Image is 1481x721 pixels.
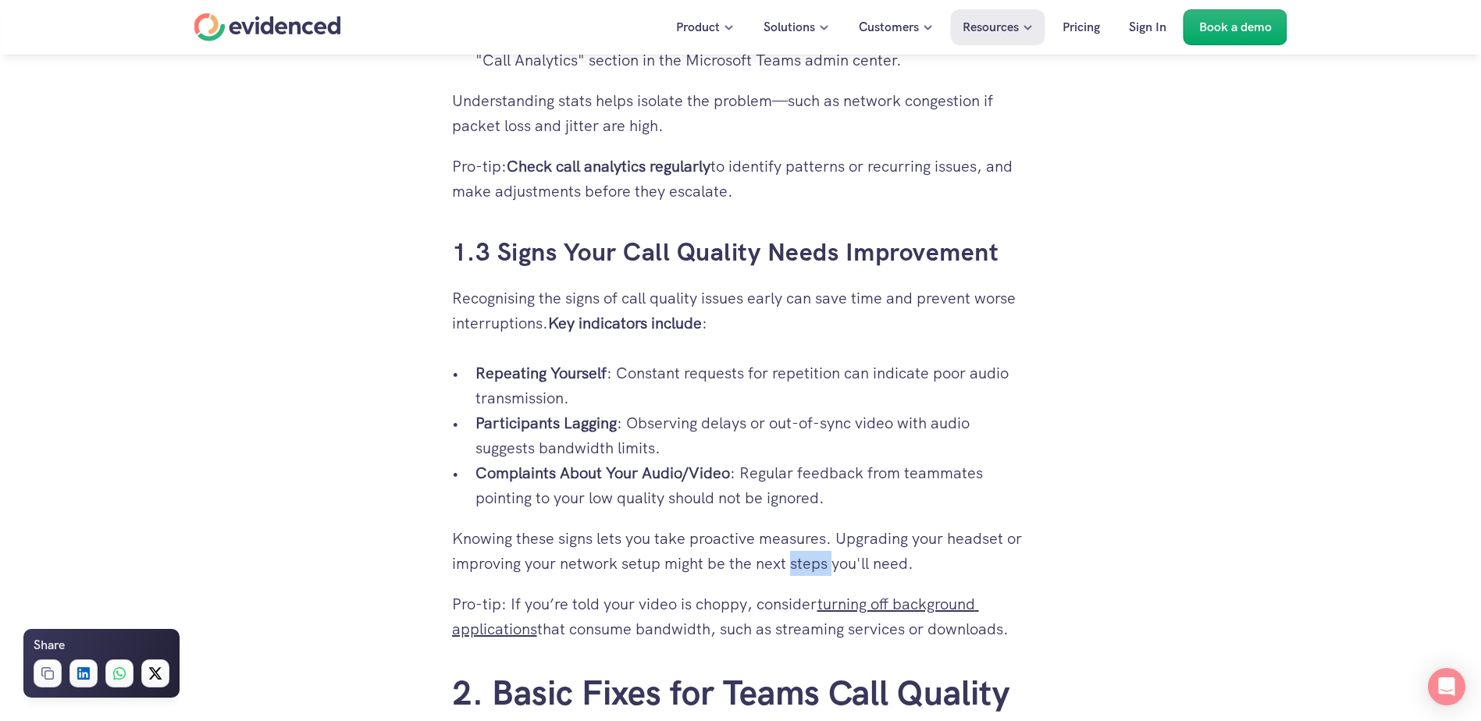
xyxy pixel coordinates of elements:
a: 1.3 Signs Your Call Quality Needs Improvement [452,236,999,268]
strong: Participants Lagging [475,413,617,433]
h6: Share [34,635,65,655]
strong: Repeating Yourself [475,363,607,383]
a: Sign In [1117,9,1178,45]
p: Customers [859,17,919,37]
a: turning off background applications [452,594,979,639]
p: Sign In [1129,17,1166,37]
p: Pro-tip: to identify patterns or recurring issues, and make adjustments before they escalate. [452,154,1030,204]
p: : Regular feedback from teammates pointing to your low quality should not be ignored. [475,460,1030,510]
strong: Complaints About Your Audio/Video [475,463,730,483]
p: Pro-tip: If you’re told your video is choppy, consider that consume bandwidth, such as streaming ... [452,591,1030,641]
p: Book a demo [1199,17,1272,37]
a: Home [194,13,341,41]
a: Book a demo [1184,9,1287,45]
strong: Key indicators include [548,313,702,333]
p: Solutions [764,17,815,37]
p: Product [676,17,720,37]
a: Pricing [1051,9,1112,45]
p: Pricing [1063,17,1100,37]
div: Open Intercom Messenger [1428,668,1465,705]
p: Knowing these signs lets you take proactive measures. Upgrading your headset or improving your ne... [452,526,1030,576]
strong: Check call analytics regularly [507,156,710,176]
p: : Observing delays or out-of-sync video with audio suggests bandwidth limits. [475,410,1030,460]
p: Resources [963,17,1019,37]
p: Recognising the signs of call quality issues early can save time and prevent worse interruptions. : [452,286,1030,336]
p: : Constant requests for repetition can indicate poor audio transmission. [475,360,1030,410]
